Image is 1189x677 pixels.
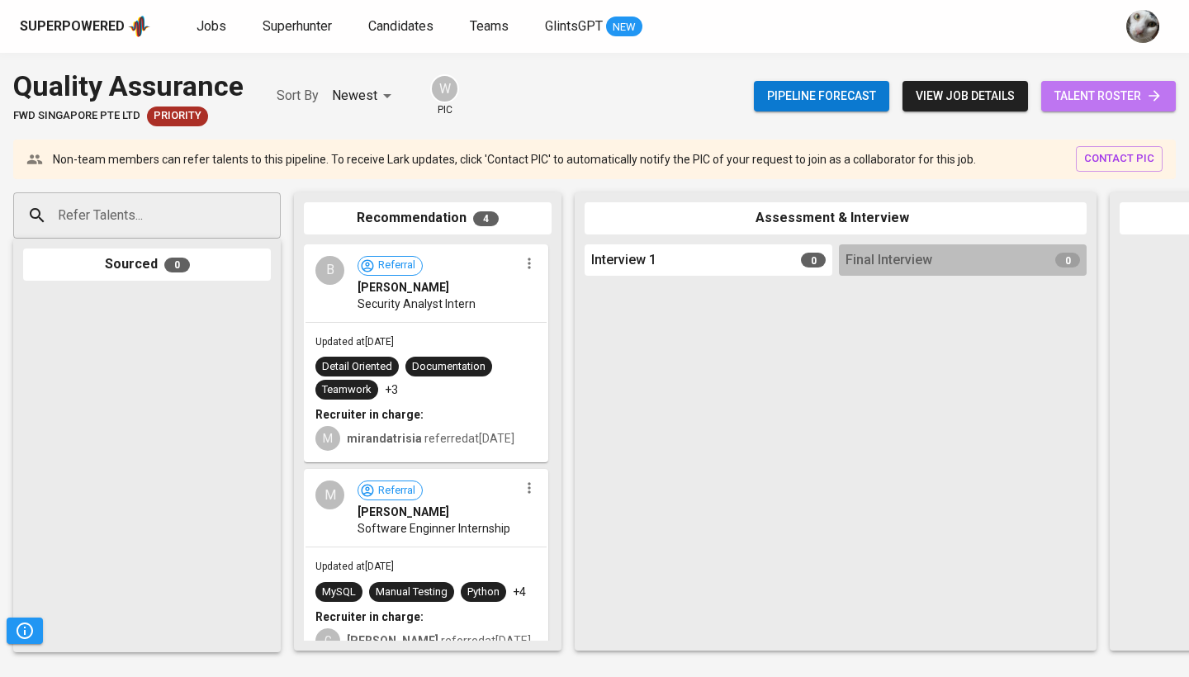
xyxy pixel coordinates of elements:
[545,18,603,34] span: GlintsGPT
[412,359,486,375] div: Documentation
[767,86,876,107] span: Pipeline forecast
[754,81,889,111] button: Pipeline forecast
[916,86,1015,107] span: view job details
[376,585,448,600] div: Manual Testing
[1055,253,1080,267] span: 0
[304,202,552,234] div: Recommendation
[467,585,500,600] div: Python
[347,634,531,647] span: referred at [DATE]
[473,211,499,226] span: 4
[53,151,976,168] p: Non-team members can refer talents to this pipeline. To receive Lark updates, click 'Contact PIC'...
[197,17,230,37] a: Jobs
[23,249,271,281] div: Sourced
[902,81,1028,111] button: view job details
[347,432,422,445] b: mirandatrisia
[470,17,512,37] a: Teams
[606,19,642,36] span: NEW
[1054,86,1163,107] span: talent roster
[591,251,656,270] span: Interview 1
[585,202,1087,234] div: Assessment & Interview
[430,74,459,117] div: pic
[347,432,514,445] span: referred at [DATE]
[322,359,392,375] div: Detail Oriented
[801,253,826,267] span: 0
[372,258,422,273] span: Referral
[358,296,476,312] span: Security Analyst Intern
[368,17,437,37] a: Candidates
[846,251,932,270] span: Final Interview
[164,258,190,272] span: 0
[315,426,340,451] div: M
[430,74,459,103] div: W
[147,107,208,126] div: New Job received from Demand Team
[277,86,319,106] p: Sort By
[13,66,244,107] div: Quality Assurance
[322,382,372,398] div: Teamwork
[545,17,642,37] a: GlintsGPT NEW
[385,381,398,398] p: +3
[20,17,125,36] div: Superpowered
[372,483,422,499] span: Referral
[197,18,226,34] span: Jobs
[315,408,424,421] b: Recruiter in charge:
[358,504,449,520] span: [PERSON_NAME]
[315,610,424,623] b: Recruiter in charge:
[147,108,208,124] span: Priority
[13,108,140,124] span: FWD Singapore Pte Ltd
[315,561,394,572] span: Updated at [DATE]
[263,18,332,34] span: Superhunter
[272,214,275,217] button: Open
[513,584,526,600] p: +4
[315,628,340,653] div: G
[315,256,344,285] div: B
[358,279,449,296] span: [PERSON_NAME]
[263,17,335,37] a: Superhunter
[347,634,438,647] b: [PERSON_NAME]
[315,481,344,509] div: M
[20,14,150,39] a: Superpoweredapp logo
[368,18,433,34] span: Candidates
[322,585,356,600] div: MySQL
[128,14,150,39] img: app logo
[332,86,377,106] p: Newest
[1126,10,1159,43] img: tharisa.rizky@glints.com
[1041,81,1176,111] a: talent roster
[332,81,397,111] div: Newest
[1084,149,1154,168] span: contact pic
[315,336,394,348] span: Updated at [DATE]
[1076,146,1163,172] button: contact pic
[358,520,510,537] span: Software Enginner Internship
[470,18,509,34] span: Teams
[7,618,43,644] button: Pipeline Triggers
